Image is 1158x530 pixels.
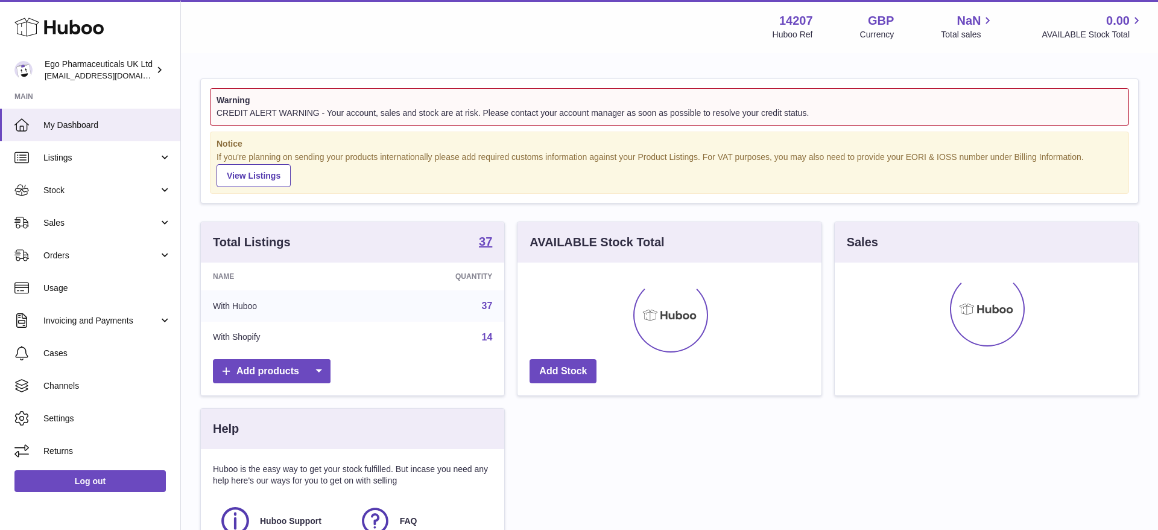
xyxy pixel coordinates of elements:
[773,29,813,40] div: Huboo Ref
[43,413,171,424] span: Settings
[260,516,321,527] span: Huboo Support
[941,29,995,40] span: Total sales
[530,359,596,384] a: Add Stock
[43,120,171,131] span: My Dashboard
[530,234,664,251] h3: AVAILABLE Stock Total
[213,464,492,487] p: Huboo is the easy way to get your stock fulfilled. But incase you need any help here's our ways f...
[217,107,1122,119] div: CREDIT ALERT WARNING - Your account, sales and stock are at risk. Please contact your account man...
[43,217,159,229] span: Sales
[400,516,417,527] span: FAQ
[482,301,493,311] a: 37
[479,235,492,247] strong: 37
[941,13,995,40] a: NaN Total sales
[957,13,981,29] span: NaN
[201,290,364,322] td: With Huboo
[43,152,159,164] span: Listings
[43,315,159,327] span: Invoicing and Payments
[364,263,504,290] th: Quantity
[43,348,171,359] span: Cases
[482,332,493,342] a: 14
[45,71,177,80] span: [EMAIL_ADDRESS][DOMAIN_NAME]
[213,359,331,384] a: Add products
[779,13,813,29] strong: 14207
[43,380,171,392] span: Channels
[43,283,171,294] span: Usage
[868,13,894,29] strong: GBP
[1042,13,1144,40] a: 0.00 AVAILABLE Stock Total
[201,322,364,353] td: With Shopify
[45,59,153,81] div: Ego Pharmaceuticals UK Ltd
[213,421,239,437] h3: Help
[43,250,159,261] span: Orders
[217,95,1122,106] strong: Warning
[43,185,159,196] span: Stock
[847,234,878,251] h3: Sales
[217,138,1122,150] strong: Notice
[14,61,33,79] img: internalAdmin-14207@internal.huboo.com
[201,263,364,290] th: Name
[860,29,894,40] div: Currency
[1106,13,1130,29] span: 0.00
[217,164,291,187] a: View Listings
[479,235,492,250] a: 37
[14,470,166,492] a: Log out
[213,234,291,251] h3: Total Listings
[43,445,171,457] span: Returns
[1042,29,1144,40] span: AVAILABLE Stock Total
[217,152,1122,188] div: If you're planning on sending your products internationally please add required customs informati...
